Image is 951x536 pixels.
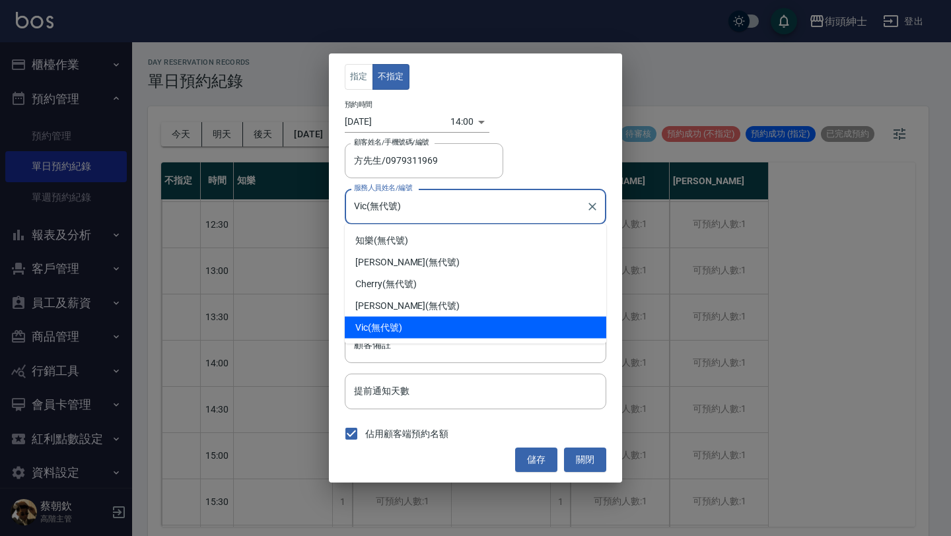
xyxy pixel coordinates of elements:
[564,448,606,472] button: 關閉
[345,295,606,317] div: (無代號)
[345,111,450,133] input: Choose date, selected date is 2025-08-18
[345,251,606,273] div: (無代號)
[583,197,602,216] button: Clear
[355,321,368,335] span: Vic
[345,100,372,110] label: 預約時間
[372,64,409,90] button: 不指定
[355,277,382,291] span: Cherry
[354,137,429,147] label: 顧客姓名/手機號碼/編號
[365,427,448,441] span: 佔用顧客端預約名額
[345,317,606,339] div: (無代號)
[515,448,557,472] button: 儲存
[450,111,474,133] div: 14:00
[355,234,374,248] span: 知樂
[354,183,412,193] label: 服務人員姓名/編號
[355,299,425,313] span: [PERSON_NAME]
[345,273,606,295] div: (無代號)
[345,64,373,90] button: 指定
[345,230,606,251] div: (無代號)
[355,255,425,269] span: [PERSON_NAME]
